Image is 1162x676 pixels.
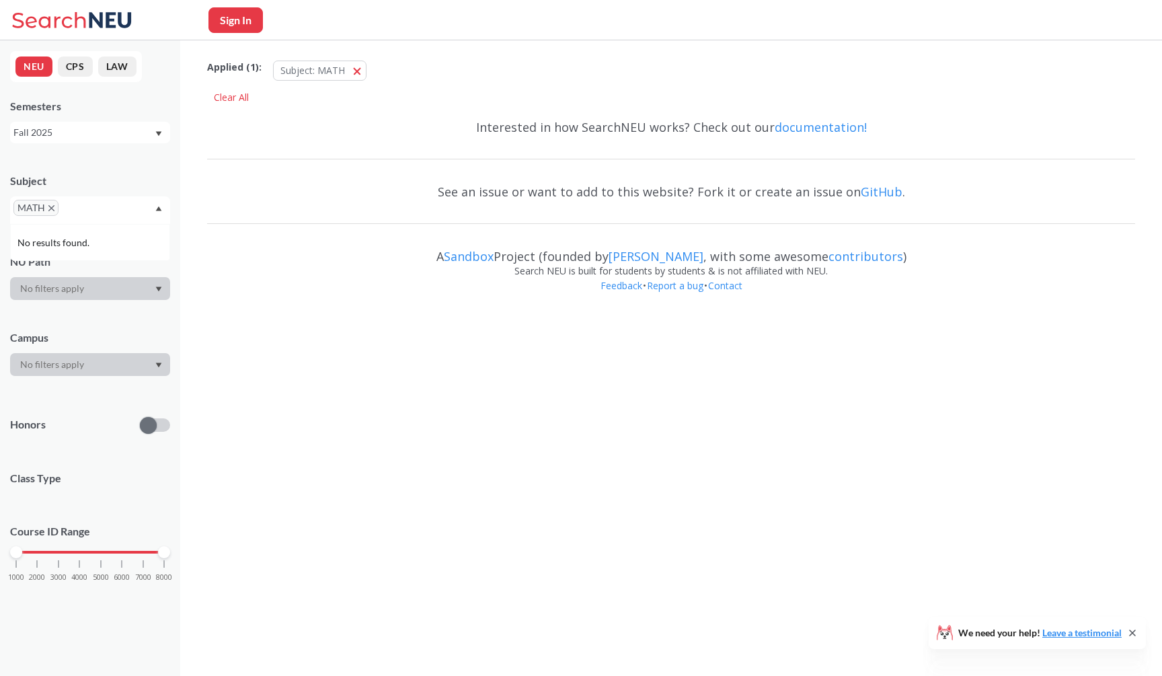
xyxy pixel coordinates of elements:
[15,57,52,77] button: NEU
[10,277,170,300] div: Dropdown arrow
[98,57,137,77] button: LAW
[207,278,1135,313] div: • •
[93,574,109,581] span: 5000
[207,264,1135,278] div: Search NEU is built for students by students & is not affiliated with NEU.
[10,471,170,486] span: Class Type
[155,363,162,368] svg: Dropdown arrow
[10,330,170,345] div: Campus
[155,131,162,137] svg: Dropdown arrow
[10,122,170,143] div: Fall 2025Dropdown arrow
[10,353,170,376] div: Dropdown arrow
[775,119,867,135] a: documentation!
[29,574,45,581] span: 2000
[646,279,704,292] a: Report a bug
[10,417,46,433] p: Honors
[207,108,1135,147] div: Interested in how SearchNEU works? Check out our
[10,254,170,269] div: NU Path
[828,248,903,264] a: contributors
[609,248,703,264] a: [PERSON_NAME]
[207,172,1135,211] div: See an issue or want to add to this website? Fork it or create an issue on .
[280,64,345,77] span: Subject: MATH
[135,574,151,581] span: 7000
[273,61,366,81] button: Subject: MATH
[8,574,24,581] span: 1000
[208,7,263,33] button: Sign In
[155,206,162,211] svg: Dropdown arrow
[50,574,67,581] span: 3000
[10,99,170,114] div: Semesters
[207,60,262,75] span: Applied ( 1 ):
[17,235,92,250] span: No results found.
[707,279,743,292] a: Contact
[10,524,170,539] p: Course ID Range
[1042,627,1122,638] a: Leave a testimonial
[444,248,494,264] a: Sandbox
[600,279,643,292] a: Feedback
[10,196,170,224] div: MATHX to remove pillDropdown arrowNo results found.
[958,628,1122,638] span: We need your help!
[58,57,93,77] button: CPS
[155,287,162,292] svg: Dropdown arrow
[861,184,902,200] a: GitHub
[207,87,256,108] div: Clear All
[13,200,59,216] span: MATHX to remove pill
[71,574,87,581] span: 4000
[13,125,154,140] div: Fall 2025
[10,174,170,188] div: Subject
[156,574,172,581] span: 8000
[207,237,1135,264] div: A Project (founded by , with some awesome )
[48,205,54,211] svg: X to remove pill
[114,574,130,581] span: 6000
